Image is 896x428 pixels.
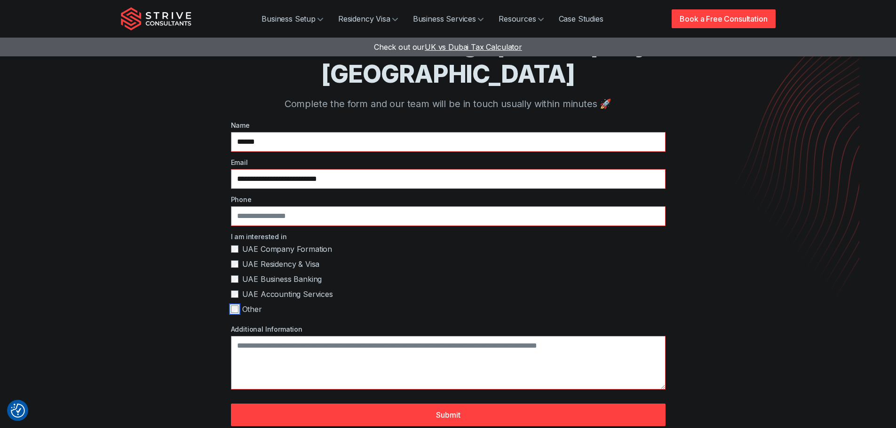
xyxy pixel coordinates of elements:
[242,273,322,285] span: UAE Business Banking
[231,275,238,283] input: UAE Business Banking
[121,7,191,31] img: Strive Consultants
[254,9,331,28] a: Business Setup
[231,157,666,167] label: Email
[551,9,611,28] a: Case Studies
[242,288,333,300] span: UAE Accounting Services
[231,195,666,204] label: Phone
[231,120,666,130] label: Name
[11,404,25,418] img: Revisit consent button
[231,404,666,426] button: Submit
[231,245,238,253] input: UAE Company Formation
[425,42,522,52] span: UK vs Dubai Tax Calculator
[231,260,238,268] input: UAE Residency & Visa
[231,324,666,334] label: Additional Information
[242,258,320,270] span: UAE Residency & Visa
[242,303,262,315] span: Other
[374,42,522,52] a: Check out ourUK vs Dubai Tax Calculator
[242,243,333,255] span: UAE Company Formation
[11,404,25,418] button: Consent Preferences
[159,97,738,111] p: Complete the form and our team will be in touch usually within minutes 🚀
[231,232,666,241] label: I am interested in
[231,305,238,313] input: Other
[405,9,491,28] a: Business Services
[231,290,238,298] input: UAE Accounting Services
[159,28,738,89] h1: Contact Us for Setting up a Company in [GEOGRAPHIC_DATA]
[491,9,551,28] a: Resources
[331,9,405,28] a: Residency Visa
[672,9,775,28] a: Book a Free Consultation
